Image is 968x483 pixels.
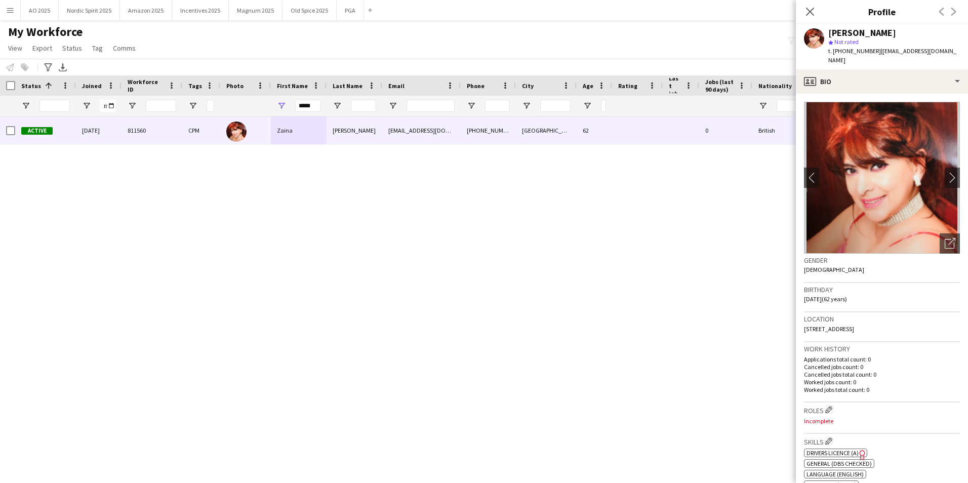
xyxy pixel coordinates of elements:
[277,101,286,110] button: Open Filter Menu
[182,116,220,144] div: CPM
[804,256,960,265] h3: Gender
[461,116,516,144] div: [PHONE_NUMBER]
[804,363,960,371] p: Cancelled jobs count: 0
[804,355,960,363] p: Applications total count: 0
[516,116,577,144] div: [GEOGRAPHIC_DATA]
[796,69,968,94] div: Bio
[407,100,455,112] input: Email Filter Input
[804,405,960,415] h3: Roles
[485,100,510,112] input: Phone Filter Input
[92,44,103,53] span: Tag
[940,233,960,254] div: Open photos pop-in
[337,1,364,20] button: PGA
[705,78,734,93] span: Jobs (last 90 days)
[8,24,83,39] span: My Workforce
[188,101,197,110] button: Open Filter Menu
[122,116,182,144] div: 811560
[601,100,606,112] input: Age Filter Input
[804,325,854,333] span: [STREET_ADDRESS]
[804,295,847,303] span: [DATE] (62 years)
[388,101,397,110] button: Open Filter Menu
[804,436,960,447] h3: Skills
[577,116,612,144] div: 62
[277,82,308,90] span: First Name
[88,42,107,55] a: Tag
[382,116,461,144] div: [EMAIL_ADDRESS][DOMAIN_NAME]
[522,82,534,90] span: City
[226,82,244,90] span: Photo
[804,417,960,425] p: Incomplete
[4,42,26,55] a: View
[21,101,30,110] button: Open Filter Menu
[777,100,848,112] input: Nationality Filter Input
[804,102,960,254] img: Crew avatar or photo
[82,101,91,110] button: Open Filter Menu
[39,100,70,112] input: Status Filter Input
[804,371,960,378] p: Cancelled jobs total count: 0
[76,116,122,144] div: [DATE]
[120,1,172,20] button: Amazon 2025
[540,100,571,112] input: City Filter Input
[351,100,376,112] input: Last Name Filter Input
[804,344,960,353] h3: Work history
[21,127,53,135] span: Active
[758,127,775,134] span: British
[333,101,342,110] button: Open Filter Menu
[271,116,327,144] div: Zaina
[295,100,320,112] input: First Name Filter Input
[467,101,476,110] button: Open Filter Menu
[804,386,960,393] p: Worked jobs total count: 0
[804,378,960,386] p: Worked jobs count: 0
[583,101,592,110] button: Open Filter Menu
[327,116,382,144] div: [PERSON_NAME]
[806,449,859,457] span: Drivers Licence (A)
[57,61,69,73] app-action-btn: Export XLSX
[226,122,247,142] img: Zaina Gardner
[62,44,82,53] span: Status
[8,44,22,53] span: View
[42,61,54,73] app-action-btn: Advanced filters
[58,42,86,55] a: Status
[806,460,872,467] span: General (DBS Checked)
[32,44,52,53] span: Export
[758,101,768,110] button: Open Filter Menu
[834,38,859,46] span: Not rated
[229,1,283,20] button: Magnum 2025
[128,101,137,110] button: Open Filter Menu
[207,100,214,112] input: Tags Filter Input
[669,74,681,97] span: Last job
[796,5,968,18] h3: Profile
[806,470,864,478] span: Language (English)
[28,42,56,55] a: Export
[522,101,531,110] button: Open Filter Menu
[828,47,956,64] span: | [EMAIL_ADDRESS][DOMAIN_NAME]
[128,78,164,93] span: Workforce ID
[467,82,485,90] span: Phone
[758,82,792,90] span: Nationality
[333,82,362,90] span: Last Name
[59,1,120,20] button: Nordic Spirit 2025
[804,314,960,324] h3: Location
[109,42,140,55] a: Comms
[828,28,896,37] div: [PERSON_NAME]
[283,1,337,20] button: Old Spice 2025
[388,82,405,90] span: Email
[699,116,752,144] div: 0
[82,82,102,90] span: Joined
[618,82,637,90] span: Rating
[172,1,229,20] button: Incentives 2025
[21,82,41,90] span: Status
[583,82,593,90] span: Age
[804,285,960,294] h3: Birthday
[188,82,202,90] span: Tags
[804,266,864,273] span: [DEMOGRAPHIC_DATA]
[113,44,136,53] span: Comms
[100,100,115,112] input: Joined Filter Input
[828,47,881,55] span: t. [PHONE_NUMBER]
[146,100,176,112] input: Workforce ID Filter Input
[21,1,59,20] button: AO 2025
